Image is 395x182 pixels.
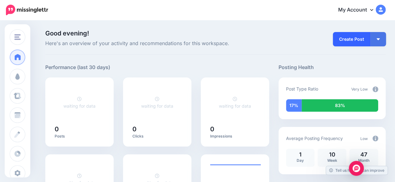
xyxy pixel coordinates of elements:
img: Missinglettr [6,5,48,15]
p: 47 [353,152,375,157]
span: Week [327,158,337,163]
a: Tell us how we can improve [326,166,388,175]
span: Month [358,158,369,163]
img: info-circle-grey.png [373,136,378,141]
p: Post Type Ratio [286,85,318,92]
p: 1 [289,152,312,157]
a: waiting for data [63,96,96,109]
p: 10 [321,152,343,157]
h5: Performance (last 30 days) [45,63,110,71]
span: Good evening! [45,30,89,37]
div: Open Intercom Messenger [349,161,364,176]
h5: 0 [210,126,260,132]
p: Impressions [210,134,260,139]
img: arrow-down-white.png [377,38,380,40]
h5: 0 [132,126,182,132]
span: Here's an overview of your activity and recommendations for this workspace. [45,40,269,48]
img: info-circle-grey.png [373,86,378,92]
h5: 0 [55,126,104,132]
span: Very Low [351,87,368,91]
span: Low [360,136,368,141]
div: 83% of your posts in the last 30 days were manually created (i.e. were not from Drip Campaigns or... [302,99,378,112]
a: waiting for data [219,96,251,109]
a: Create Post [333,32,370,46]
p: Average Posting Frequency [286,135,343,142]
span: Day [297,158,304,163]
p: Clicks [132,134,182,139]
a: My Account [332,2,386,18]
div: 17% of your posts in the last 30 days have been from Drip Campaigns [286,99,302,112]
a: waiting for data [141,96,173,109]
img: menu.png [14,34,21,40]
h5: Posting Health [279,63,386,71]
p: Posts [55,134,104,139]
